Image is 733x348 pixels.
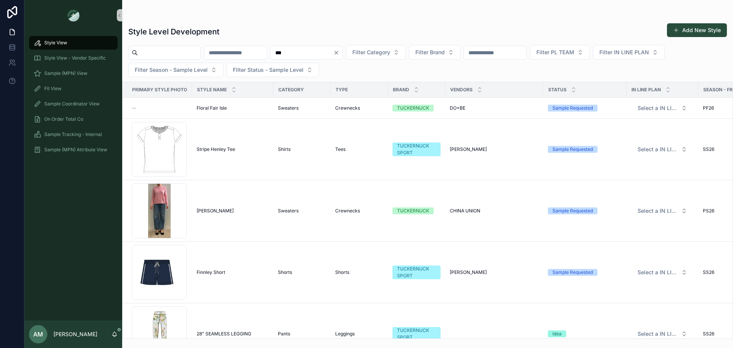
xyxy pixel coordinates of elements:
[638,330,678,338] span: Select a IN LINE PLAN
[397,207,429,214] div: TUCKERNUCK
[352,49,390,56] span: Filter Category
[197,331,251,337] span: 28" SEAMLESS LEGGING
[278,269,292,275] span: Shorts
[335,208,360,214] span: Crewnecks
[197,87,227,93] span: Style Name
[703,269,714,275] span: SS26
[450,208,480,214] span: CHINA UNION
[548,207,622,214] a: Sample Requested
[29,82,118,95] a: Fit View
[415,49,445,56] span: Filter Brand
[278,269,326,275] a: Shorts
[44,101,100,107] span: Sample Coordinator View
[631,265,693,279] button: Select Button
[67,9,79,21] img: App logo
[53,330,97,338] p: [PERSON_NAME]
[29,66,118,80] a: Sample (MPN) View
[392,265,441,279] a: TUCKERNUCK SPORT
[132,105,136,111] span: --
[335,269,349,275] span: Shorts
[132,87,187,93] span: Primary Style Photo
[397,327,436,341] div: TUCKERNUCK SPORT
[530,45,590,60] button: Select Button
[631,101,694,115] a: Select Button
[29,36,118,50] a: Style View
[29,143,118,157] a: Sample (MPN) Attribute View
[44,131,102,138] span: Sample Tracking - Internal
[593,45,665,60] button: Select Button
[703,146,714,152] span: SS26
[631,265,694,280] a: Select Button
[29,51,118,65] a: Style View - Vendor Specific
[336,87,348,93] span: Type
[638,269,678,276] span: Select a IN LINE PLAN
[335,269,383,275] a: Shorts
[631,327,693,341] button: Select Button
[450,105,465,111] span: DO+BE
[552,146,593,153] div: Sample Requested
[409,45,460,60] button: Select Button
[278,146,326,152] a: Shirts
[335,105,383,111] a: Crewnecks
[631,142,694,157] a: Select Button
[335,146,346,152] span: Tees
[548,269,622,276] a: Sample Requested
[226,63,319,77] button: Select Button
[44,55,106,61] span: Style View - Vendor Specific
[548,87,567,93] span: Status
[631,327,694,341] a: Select Button
[335,208,383,214] a: Crewnecks
[135,66,208,74] span: Filter Season - Sample Level
[335,331,383,337] a: Leggings
[44,86,61,92] span: Fit View
[335,331,355,337] span: Leggings
[552,330,562,337] div: Idea
[599,49,649,56] span: Filter IN LINE PLAN
[132,105,187,111] a: --
[397,265,436,279] div: TUCKERNUCK SPORT
[552,105,593,112] div: Sample Requested
[397,142,436,156] div: TUCKERNUCK SPORT
[450,269,487,275] span: [PERSON_NAME]
[278,105,326,111] a: Sweaters
[29,128,118,141] a: Sample Tracking - Internal
[33,330,43,339] span: AM
[44,40,67,46] span: Style View
[703,331,714,337] span: SS26
[667,23,727,37] button: Add New Style
[197,146,269,152] a: Stripe Henley Tee
[631,204,694,218] a: Select Button
[278,105,299,111] span: Sweaters
[278,331,326,337] a: Pants
[197,269,225,275] span: Finnley Short
[346,45,406,60] button: Select Button
[392,142,441,156] a: TUCKERNUCK SPORT
[233,66,304,74] span: Filter Status - Sample Level
[552,207,593,214] div: Sample Requested
[197,331,269,337] a: 28" SEAMLESS LEGGING
[128,26,220,37] h1: Style Level Development
[278,208,299,214] span: Sweaters
[333,50,342,56] button: Clear
[128,63,223,77] button: Select Button
[548,105,622,112] a: Sample Requested
[450,208,539,214] a: CHINA UNION
[197,208,269,214] a: [PERSON_NAME]
[536,49,574,56] span: Filter PL TEAM
[450,146,487,152] span: [PERSON_NAME]
[392,105,441,112] a: TUCKERNUCK
[44,70,87,76] span: Sample (MPN) View
[392,207,441,214] a: TUCKERNUCK
[638,207,678,215] span: Select a IN LINE PLAN
[197,105,227,111] span: Floral Fair Isle
[552,269,593,276] div: Sample Requested
[631,142,693,156] button: Select Button
[278,208,326,214] a: Sweaters
[548,330,622,337] a: Idea
[29,112,118,126] a: On Order Total Co
[631,87,661,93] span: IN LINE PLAN
[197,105,269,111] a: Floral Fair Isle
[44,147,107,153] span: Sample (MPN) Attribute View
[450,269,539,275] a: [PERSON_NAME]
